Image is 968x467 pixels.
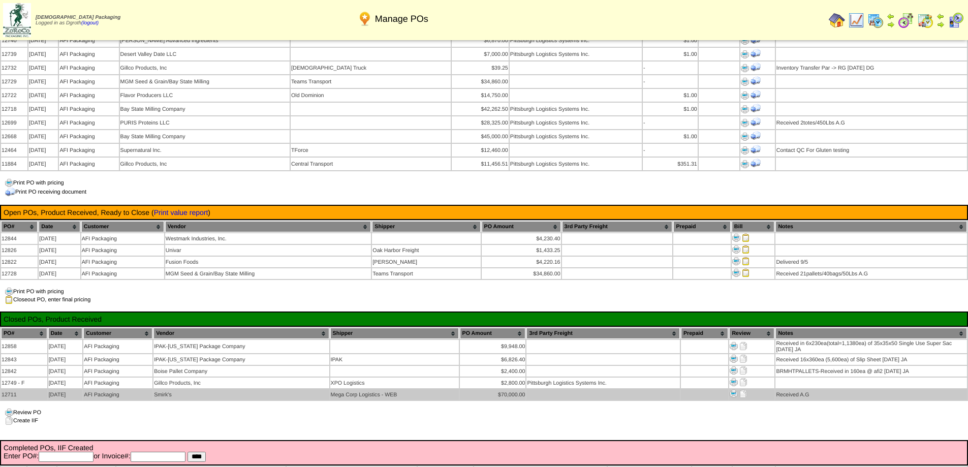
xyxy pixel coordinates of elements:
td: Central Transport [291,158,451,170]
th: Prepaid [673,221,730,232]
td: Smirk's [153,389,329,400]
td: AFI Packaging [83,378,152,388]
td: 12722 [1,89,27,102]
td: MGM Seed & Grain/Bay State Milling [120,75,290,88]
td: Completed POs, IIF Created [3,443,965,462]
img: Print [730,390,738,398]
td: [DATE] [28,61,58,74]
td: [DATE] [39,245,80,256]
div: $14,750.00 [452,92,508,99]
div: $1.00 [643,51,697,57]
td: 12729 [1,75,27,88]
img: line_graph.gif [848,12,864,28]
th: PO Amount [482,221,561,232]
img: calendarinout.gif [917,12,933,28]
th: 3rd Party Freight [562,221,673,232]
td: Received 21pallets/40bags/50Lbs A.G [775,268,967,279]
td: Supernatural Inc. [120,144,290,157]
img: Print Receiving Document [751,131,761,141]
td: 12668 [1,130,27,143]
td: [DATE] [39,268,80,279]
td: 11884 [1,158,27,170]
td: Fusion Foods [165,257,371,267]
img: Print [741,64,749,72]
img: zoroco-logo-small.webp [3,3,31,37]
td: AFI Packaging [81,245,164,256]
td: Westmark Industries, Inc. [165,233,371,244]
div: $42,262.50 [452,106,508,112]
td: Gillco Products, Inc [153,378,329,388]
td: AFI Packaging [59,61,118,74]
td: [PERSON_NAME] [372,257,480,267]
img: Close PO [742,269,750,277]
a: Print value report [154,208,208,216]
td: Pittsburgh Logistics Systems Inc. [510,116,642,129]
td: Delivered 9/5 [775,257,967,267]
th: Bill [732,221,775,232]
td: Open POs, Product Received, Ready to Close ( ) [3,208,965,217]
td: [DATE] [48,389,83,400]
img: Print [741,50,749,58]
td: Pittsburgh Logistics Systems Inc. [510,103,642,115]
span: Logged in as Dgroth [36,15,120,26]
td: Closed POs, Product Received [3,315,965,324]
div: $34,860.00 [452,79,508,85]
td: [DATE] [28,144,58,157]
td: - [643,75,698,88]
th: Notes [775,328,967,339]
img: Create IIF [739,342,747,350]
td: 12749 - F [1,378,47,388]
img: Print Receiving Document [751,144,761,154]
td: AFI Packaging [83,354,152,365]
img: Print [730,366,738,375]
img: Print [741,160,749,168]
div: $2,400.00 [460,368,525,375]
img: Print [730,342,738,350]
img: Close PO [742,234,750,242]
div: $39.25 [452,65,508,71]
th: PO Amount [460,328,526,339]
div: $351.31 [643,161,697,167]
th: Customer [81,221,164,232]
img: Create IIF [739,378,747,386]
td: Bay State Milling Company [120,130,290,143]
td: Inventory Transfer Par -> RG [DATE] DG [776,61,967,74]
td: [DATE] [28,116,58,129]
form: Enter PO#: or Invoice#: [4,452,964,462]
td: AFI Packaging [59,89,118,102]
img: Print [741,119,749,127]
img: arrowleft.gif [887,12,895,20]
img: Print [741,133,749,141]
img: po.png [357,11,373,27]
img: Print Receiving Document [751,103,761,113]
td: Oak Harbor Freight [372,245,480,256]
div: $2,800.00 [460,380,525,386]
img: print.gif [5,409,13,417]
td: Desert Valley Date LLC [120,48,290,60]
img: calendarcustomer.gif [948,12,964,28]
td: 12844 [1,233,38,244]
div: $12,460.00 [452,147,508,153]
td: AFI Packaging [81,268,164,279]
td: TForce [291,144,451,157]
th: Date [48,328,83,339]
td: Received 16x360ea (5,600ea) of Slip Sheet [DATE] JA [775,354,967,365]
td: AFI Packaging [59,75,118,88]
td: Contact QC For Gluten testing [776,144,967,157]
div: $45,000.00 [452,134,508,140]
td: AFI Packaging [59,130,118,143]
div: $9,948.00 [460,344,525,350]
img: Print [730,378,738,386]
th: Notes [775,221,967,232]
th: Shipper [330,328,459,339]
td: Received A.G [775,389,967,400]
img: arrowright.gif [887,20,895,28]
td: Bay State Milling Company [120,103,290,115]
img: Print [741,91,749,100]
td: 12718 [1,103,27,115]
img: home.gif [829,12,845,28]
td: Teams Transport [291,75,451,88]
td: Mega Corp Logistics - WEB [330,389,459,400]
div: $1.00 [643,92,697,99]
div: $7,000.00 [452,51,508,57]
